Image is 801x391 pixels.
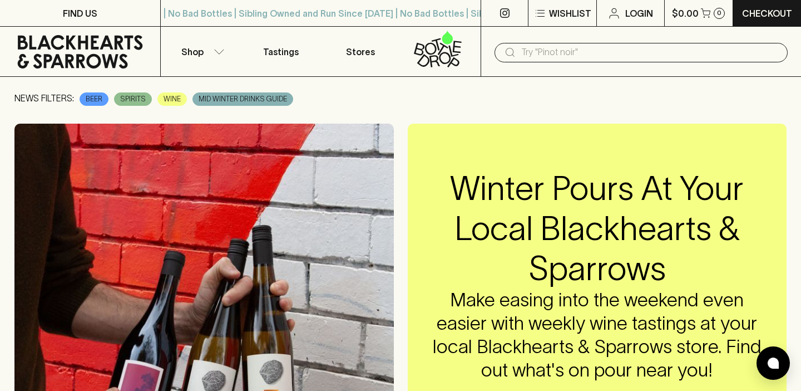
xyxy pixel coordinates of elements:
span: MID WINTER DRINKS GUIDE [193,94,293,105]
p: Stores [346,45,375,58]
p: Tastings [263,45,299,58]
p: Shop [181,45,204,58]
p: Checkout [742,7,792,20]
h4: Make easing into the weekend even easier with weekly wine tastings at your local Blackhearts & Sp... [430,289,765,382]
p: FIND US [63,7,97,20]
span: SPIRITS [115,94,151,105]
span: WINE [158,94,186,105]
input: Try "Pinot noir" [521,43,779,61]
a: Tastings [241,27,321,76]
button: Shop [161,27,241,76]
img: bubble-icon [768,358,779,369]
h2: Winter Pours At Your Local Blackhearts & Sparrows [430,168,765,289]
p: NEWS FILTERS: [14,91,74,107]
span: BEER [80,94,108,105]
p: 0 [717,10,721,16]
a: Stores [321,27,401,76]
p: $0.00 [672,7,699,20]
p: Wishlist [549,7,591,20]
p: Login [625,7,653,20]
